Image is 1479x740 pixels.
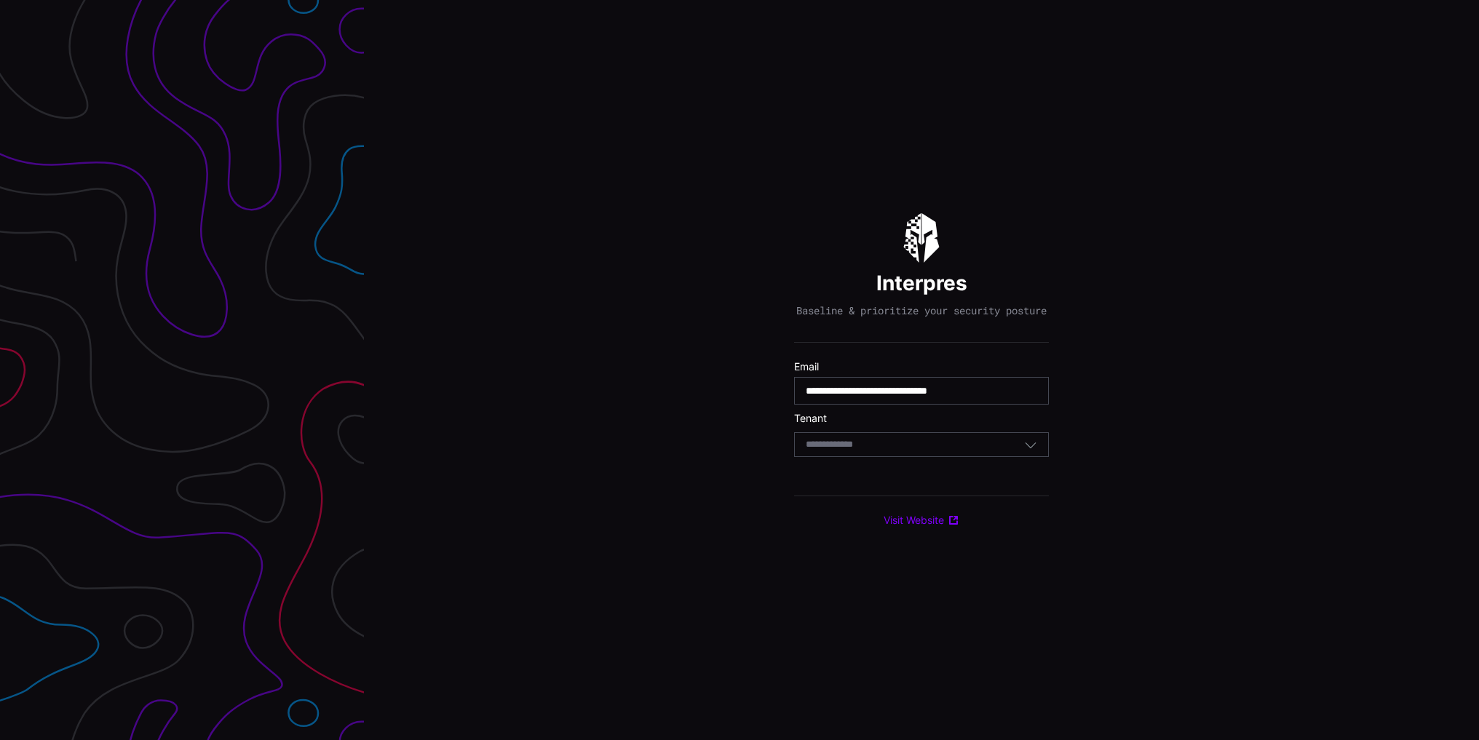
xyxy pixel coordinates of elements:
label: Tenant [794,412,1049,425]
p: Baseline & prioritize your security posture [796,304,1047,317]
h1: Interpres [876,270,967,296]
button: Toggle options menu [1024,438,1037,451]
a: Visit Website [884,514,959,527]
label: Email [794,360,1049,373]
